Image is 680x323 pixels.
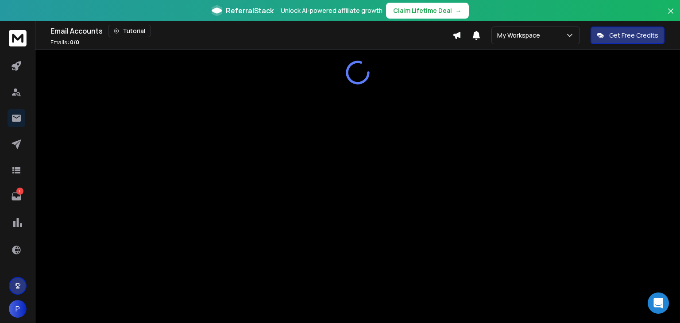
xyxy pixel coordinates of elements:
[50,39,79,46] p: Emails :
[386,3,469,19] button: Claim Lifetime Deal→
[226,5,274,16] span: ReferralStack
[108,25,151,37] button: Tutorial
[50,25,452,37] div: Email Accounts
[497,31,544,40] p: My Workspace
[648,292,669,314] div: Open Intercom Messenger
[16,188,23,195] p: 1
[8,188,25,205] a: 1
[591,27,665,44] button: Get Free Credits
[70,38,79,46] span: 0 / 0
[9,300,27,318] button: P
[456,6,462,15] span: →
[609,31,658,40] p: Get Free Credits
[665,5,676,27] button: Close banner
[281,6,382,15] p: Unlock AI-powered affiliate growth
